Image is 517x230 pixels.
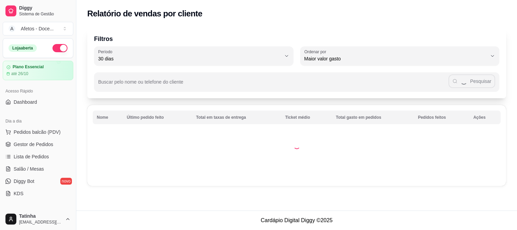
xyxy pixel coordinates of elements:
[293,142,300,149] div: Loading
[3,139,73,150] a: Gestor de Pedidos
[3,163,73,174] a: Salão / Mesas
[19,213,62,219] span: Tatinha
[98,81,448,88] input: Buscar pelo nome ou telefone do cliente
[11,71,28,76] article: até 26/10
[3,188,73,199] a: KDS
[14,141,53,148] span: Gestor de Pedidos
[3,116,73,127] div: Dia a dia
[98,49,115,55] label: Período
[3,61,73,80] a: Plano Essencialaté 26/10
[3,22,73,35] button: Select a team
[21,25,54,32] div: Afetos - Doce ...
[3,97,73,107] a: Dashboard
[3,176,73,187] a: Diggy Botnovo
[76,211,517,230] footer: Cardápio Digital Diggy © 2025
[14,99,37,105] span: Dashboard
[3,3,73,19] a: DiggySistema de Gestão
[94,34,499,44] p: Filtros
[9,25,15,32] span: A
[19,5,71,11] span: Diggy
[94,46,293,66] button: Período30 dias
[87,8,202,19] h2: Relatório de vendas por cliente
[304,55,487,62] span: Maior valor gasto
[14,129,61,135] span: Pedidos balcão (PDV)
[3,211,73,227] button: Tatinha[EMAIL_ADDRESS][DOMAIN_NAME]
[19,219,62,225] span: [EMAIL_ADDRESS][DOMAIN_NAME]
[14,178,34,185] span: Diggy Bot
[3,151,73,162] a: Lista de Pedidos
[14,153,49,160] span: Lista de Pedidos
[300,46,500,66] button: Ordenar porMaior valor gasto
[3,86,73,97] div: Acesso Rápido
[14,190,24,197] span: KDS
[13,64,44,70] article: Plano Essencial
[304,49,329,55] label: Ordenar por
[3,127,73,138] button: Pedidos balcão (PDV)
[14,166,44,172] span: Salão / Mesas
[98,55,281,62] span: 30 dias
[52,44,67,52] button: Alterar Status
[19,11,71,17] span: Sistema de Gestão
[3,207,73,218] div: Catálogo
[9,44,37,52] div: Loja aberta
